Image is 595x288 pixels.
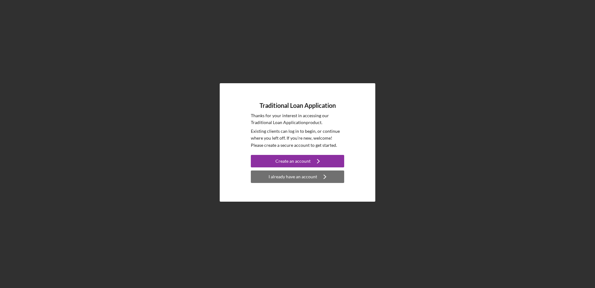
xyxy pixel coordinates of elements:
[269,170,317,183] div: I already have an account
[251,155,344,169] a: Create an account
[251,112,344,126] p: Thanks for your interest in accessing our Traditional Loan Application product.
[260,102,336,109] h4: Traditional Loan Application
[251,128,344,149] p: Existing clients can log in to begin, or continue where you left off. If you're new, welcome! Ple...
[275,155,311,167] div: Create an account
[251,155,344,167] button: Create an account
[251,170,344,183] button: I already have an account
